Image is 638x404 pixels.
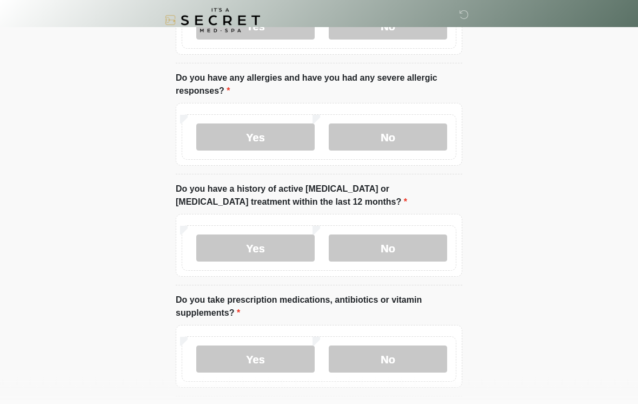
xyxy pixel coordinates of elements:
[329,235,447,262] label: No
[196,346,315,373] label: Yes
[176,183,462,209] label: Do you have a history of active [MEDICAL_DATA] or [MEDICAL_DATA] treatment within the last 12 mon...
[329,124,447,151] label: No
[329,346,447,373] label: No
[196,124,315,151] label: Yes
[176,294,462,320] label: Do you take prescription medications, antibiotics or vitamin supplements?
[165,8,260,32] img: It's A Secret Med Spa Logo
[176,72,462,98] label: Do you have any allergies and have you had any severe allergic responses?
[196,235,315,262] label: Yes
